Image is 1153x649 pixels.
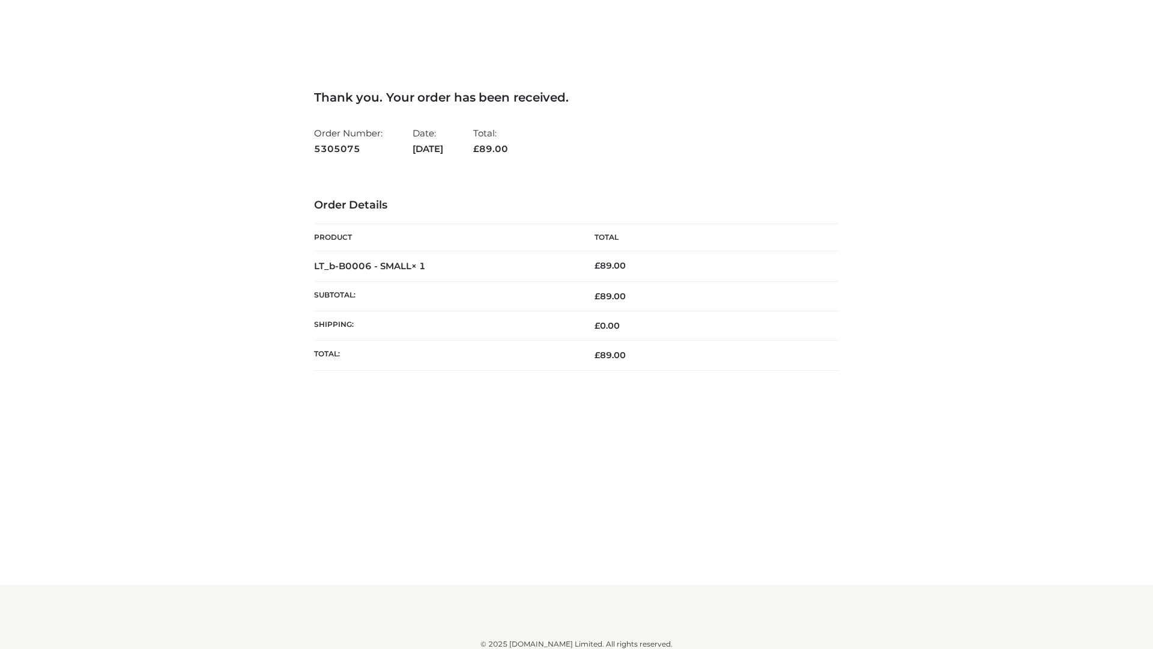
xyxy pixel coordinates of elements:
[576,224,839,251] th: Total
[595,350,626,361] span: 89.00
[314,224,576,251] th: Product
[595,260,600,271] span: £
[595,260,626,271] bdi: 89.00
[595,350,600,361] span: £
[314,141,383,157] strong: 5305075
[595,320,620,331] bdi: 0.00
[595,291,626,302] span: 89.00
[314,199,839,212] h3: Order Details
[595,291,600,302] span: £
[314,123,383,159] li: Order Number:
[413,141,443,157] strong: [DATE]
[314,90,839,105] h3: Thank you. Your order has been received.
[473,143,479,154] span: £
[314,341,576,370] th: Total:
[473,143,508,154] span: 89.00
[314,311,576,341] th: Shipping:
[314,281,576,311] th: Subtotal:
[595,320,600,331] span: £
[314,260,426,272] strong: LT_b-B0006 - SMALL
[411,260,426,272] strong: × 1
[413,123,443,159] li: Date:
[473,123,508,159] li: Total:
